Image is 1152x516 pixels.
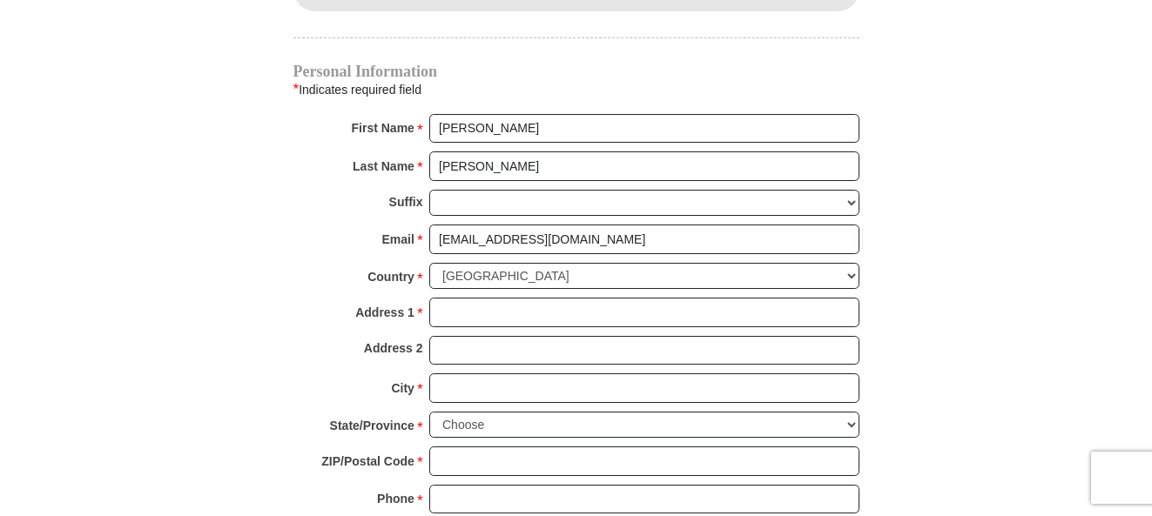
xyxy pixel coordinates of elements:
strong: Address 1 [355,300,414,325]
strong: Phone [377,486,414,511]
h4: Personal Information [293,64,859,78]
strong: Country [367,265,414,289]
strong: ZIP/Postal Code [321,449,414,473]
strong: Address 2 [364,336,423,360]
strong: State/Province [330,413,414,438]
strong: Email [382,227,414,251]
strong: Last Name [353,154,414,178]
strong: Suffix [389,190,423,214]
strong: First Name [352,116,414,140]
strong: City [391,376,414,400]
div: Indicates required field [293,78,859,101]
